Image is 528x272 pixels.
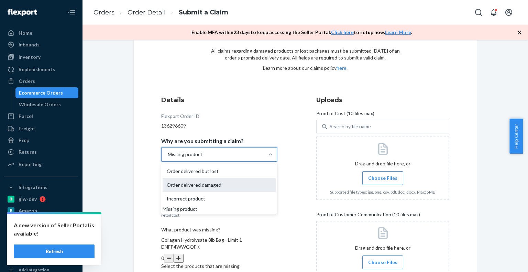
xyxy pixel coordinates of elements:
div: Incorrect product [163,192,276,206]
div: Order delivered damaged [163,178,276,192]
a: Ecommerce Orders [15,87,79,98]
div: Inventory [19,54,41,61]
p: What product was missing? [161,226,277,233]
a: Home [4,28,78,39]
a: Orders [93,9,114,16]
div: Amazon [19,207,37,214]
div: Returns [19,149,37,155]
div: Inbounds [19,41,40,48]
button: Open notifications [487,6,500,19]
p: Learn more about our claims policy . [211,65,400,72]
a: Order Detail [128,9,166,16]
a: here [337,65,346,71]
a: great-lakes-gelatin-2 [4,229,78,240]
div: Order delivered but lost [163,164,276,178]
a: Freight [4,123,78,134]
div: glw-dev [19,196,37,203]
div: Wholesale Orders [19,101,61,108]
a: Prep [4,135,78,146]
button: Integrations [4,182,78,193]
a: Click here [331,29,354,35]
a: Inventory [4,52,78,63]
p: DNFP4WWGQFK [161,243,277,250]
a: ChannelAdvisor [4,252,78,263]
a: Wholesale Orders [15,99,79,110]
div: Prep [19,137,29,144]
div: Home [19,30,32,36]
p: Enable MFA within 23 days to keep accessing the Seller Portal. to setup now. . [191,29,412,36]
span: Proof of Cost (10 files max) [316,110,374,120]
ol: breadcrumbs [88,2,234,23]
a: Submit a Claim [179,9,228,16]
div: Search by file name [330,123,371,130]
div: 0 [161,254,277,263]
a: Amazon [4,205,78,216]
a: Reporting [4,159,78,170]
span: Collagen Hydrolysate 8lb Bag - Limit 1 [161,237,242,243]
a: Parcel [4,111,78,122]
p: All claims regarding damaged products or lost packages must be submitted [DATE] of an order’s pro... [211,47,400,61]
div: Freight [19,125,35,132]
h3: Uploads [316,96,449,105]
div: Missing product [163,206,276,213]
span: Proof of Customer Communication (10 files max) [316,211,420,221]
a: Learn More [385,29,411,35]
span: Choose Files [368,259,397,266]
div: Parcel [19,113,33,120]
a: Replenishments [4,64,78,75]
button: Help Center [509,119,523,154]
a: glw-dev [4,194,78,205]
div: Replenishments [19,66,55,73]
a: Walmart [4,240,78,251]
div: Ecommerce Orders [19,89,63,96]
div: Flexport Order ID [161,113,199,122]
p: A new version of Seller Portal is available! [14,221,95,238]
p: Why are you submitting a claim? [161,138,244,144]
button: Open Search Box [472,6,485,19]
input: Why are you submitting a claim?Missing productOrder delivered but lostOrder delivered damagedInco... [167,151,168,158]
button: Close Navigation [65,6,78,19]
span: Choose Files [368,175,397,182]
a: Deliverr API [4,217,78,228]
div: 136296609 [161,122,277,129]
h3: Details [161,96,277,105]
a: Returns [4,146,78,157]
button: Refresh [14,244,95,258]
a: Inbounds [4,39,78,50]
div: Reporting [19,161,42,168]
div: Orders [19,78,35,85]
div: Integrations [19,184,47,191]
button: Open account menu [502,6,516,19]
a: Orders [4,76,78,87]
p: Select the products that are missing [161,263,277,270]
img: Flexport logo [8,9,37,16]
div: Missing product [168,151,202,158]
